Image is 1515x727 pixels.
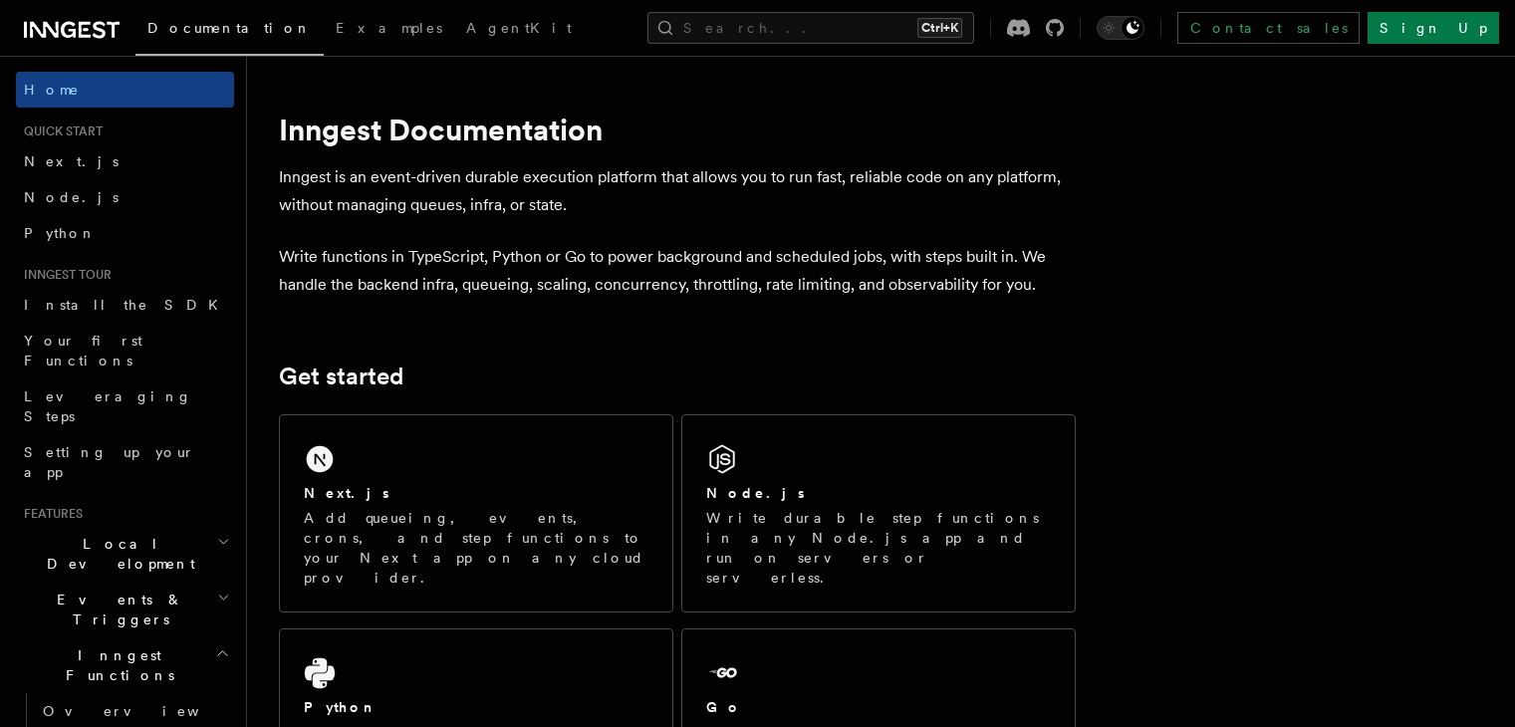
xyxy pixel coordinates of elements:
[1097,16,1144,40] button: Toggle dark mode
[16,143,234,179] a: Next.js
[681,414,1076,612] a: Node.jsWrite durable step functions in any Node.js app and run on servers or serverless.
[16,434,234,490] a: Setting up your app
[336,20,442,36] span: Examples
[16,582,234,637] button: Events & Triggers
[279,163,1076,219] p: Inngest is an event-driven durable execution platform that allows you to run fast, reliable code ...
[1177,12,1360,44] a: Contact sales
[24,189,119,205] span: Node.js
[16,526,234,582] button: Local Development
[147,20,312,36] span: Documentation
[24,80,80,100] span: Home
[324,6,454,54] a: Examples
[16,323,234,378] a: Your first Functions
[279,112,1076,147] h1: Inngest Documentation
[24,388,192,424] span: Leveraging Steps
[24,444,195,480] span: Setting up your app
[279,414,673,612] a: Next.jsAdd queueing, events, crons, and step functions to your Next app on any cloud provider.
[16,179,234,215] a: Node.js
[706,697,742,717] h2: Go
[647,12,974,44] button: Search...Ctrl+K
[16,287,234,323] a: Install the SDK
[16,645,215,685] span: Inngest Functions
[304,508,648,588] p: Add queueing, events, crons, and step functions to your Next app on any cloud provider.
[917,18,962,38] kbd: Ctrl+K
[24,333,142,368] span: Your first Functions
[1368,12,1499,44] a: Sign Up
[16,378,234,434] a: Leveraging Steps
[466,20,572,36] span: AgentKit
[16,534,217,574] span: Local Development
[16,72,234,108] a: Home
[706,508,1051,588] p: Write durable step functions in any Node.js app and run on servers or serverless.
[304,697,378,717] h2: Python
[24,225,97,241] span: Python
[135,6,324,56] a: Documentation
[454,6,584,54] a: AgentKit
[304,483,389,503] h2: Next.js
[16,267,112,283] span: Inngest tour
[24,297,230,313] span: Install the SDK
[706,483,805,503] h2: Node.js
[16,637,234,693] button: Inngest Functions
[16,506,83,522] span: Features
[279,363,403,390] a: Get started
[279,243,1076,299] p: Write functions in TypeScript, Python or Go to power background and scheduled jobs, with steps bu...
[16,123,103,139] span: Quick start
[16,215,234,251] a: Python
[16,590,217,629] span: Events & Triggers
[43,703,248,719] span: Overview
[24,153,119,169] span: Next.js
